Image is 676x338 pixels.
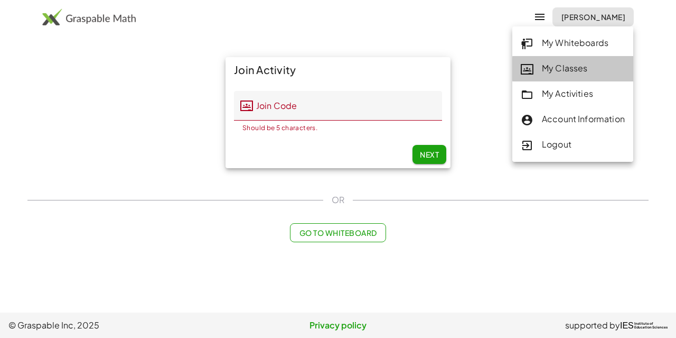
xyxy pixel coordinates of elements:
a: IESInstitute ofEducation Sciences [620,319,668,332]
span: Next [420,150,439,159]
div: My Activities [521,87,625,101]
span: © Graspable Inc, 2025 [8,319,228,332]
button: Go to Whiteboard [290,223,386,242]
div: Join Activity [226,57,450,83]
div: My Whiteboards [521,36,625,50]
span: [PERSON_NAME] [561,12,625,22]
button: Next [412,145,446,164]
span: IES [620,321,634,331]
span: Institute of Education Sciences [634,322,668,330]
a: My Classes [512,56,633,81]
a: My Whiteboards [512,31,633,56]
a: Privacy policy [228,319,448,332]
div: Logout [521,138,625,152]
div: Should be 5 characters. [242,125,434,131]
div: Account Information [521,113,625,126]
span: supported by [565,319,620,332]
span: Go to Whiteboard [299,228,377,237]
span: OR [332,194,344,206]
div: My Classes [521,62,625,76]
button: [PERSON_NAME] [552,7,634,26]
a: My Activities [512,81,633,107]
